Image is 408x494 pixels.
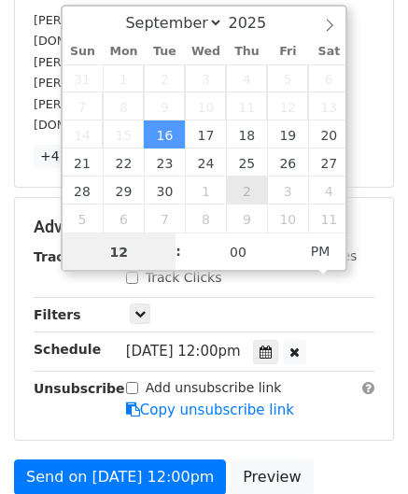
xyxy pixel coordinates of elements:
[226,120,267,148] span: September 18, 2025
[144,64,185,92] span: September 2, 2025
[176,233,181,270] span: :
[267,120,308,148] span: September 19, 2025
[185,205,226,233] span: October 8, 2025
[308,176,349,205] span: October 4, 2025
[185,46,226,58] span: Wed
[295,233,346,270] span: Click to toggle
[126,343,241,360] span: [DATE] 12:00pm
[103,64,144,92] span: September 1, 2025
[144,46,185,58] span: Tue
[34,381,125,396] strong: Unsubscribe
[144,176,185,205] span: September 30, 2025
[185,120,226,148] span: September 17, 2025
[226,64,267,92] span: September 4, 2025
[34,13,340,49] small: [PERSON_NAME][EMAIL_ADDRESS][PERSON_NAME][DOMAIN_NAME]
[63,64,104,92] span: August 31, 2025
[144,120,185,148] span: September 16, 2025
[226,205,267,233] span: October 9, 2025
[34,249,96,264] strong: Tracking
[126,402,294,418] a: Copy unsubscribe link
[144,148,185,176] span: September 23, 2025
[267,64,308,92] span: September 5, 2025
[63,120,104,148] span: September 14, 2025
[103,205,144,233] span: October 6, 2025
[34,217,374,237] h5: Advanced
[226,176,267,205] span: October 2, 2025
[185,92,226,120] span: September 10, 2025
[146,378,282,398] label: Add unsubscribe link
[103,148,144,176] span: September 22, 2025
[181,233,295,271] input: Minute
[144,92,185,120] span: September 9, 2025
[185,148,226,176] span: September 24, 2025
[267,148,308,176] span: September 26, 2025
[267,46,308,58] span: Fri
[308,205,349,233] span: October 11, 2025
[103,176,144,205] span: September 29, 2025
[226,46,267,58] span: Thu
[34,97,340,133] small: [PERSON_NAME][EMAIL_ADDRESS][PERSON_NAME][DOMAIN_NAME]
[103,92,144,120] span: September 8, 2025
[63,92,104,120] span: September 7, 2025
[308,148,349,176] span: September 27, 2025
[144,205,185,233] span: October 7, 2025
[103,120,144,148] span: September 15, 2025
[63,148,104,176] span: September 21, 2025
[308,64,349,92] span: September 6, 2025
[308,120,349,148] span: September 20, 2025
[267,205,308,233] span: October 10, 2025
[185,176,226,205] span: October 1, 2025
[63,205,104,233] span: October 5, 2025
[63,46,104,58] span: Sun
[226,92,267,120] span: September 11, 2025
[315,404,408,494] iframe: Chat Widget
[185,64,226,92] span: September 3, 2025
[146,268,222,288] label: Track Clicks
[34,342,101,357] strong: Schedule
[63,233,176,271] input: Hour
[34,145,112,168] a: +47 more
[267,176,308,205] span: October 3, 2025
[226,148,267,176] span: September 25, 2025
[308,92,349,120] span: September 13, 2025
[223,14,290,32] input: Year
[63,176,104,205] span: September 28, 2025
[34,307,81,322] strong: Filters
[267,92,308,120] span: September 12, 2025
[308,46,349,58] span: Sat
[34,55,340,91] small: [PERSON_NAME][EMAIL_ADDRESS][PERSON_NAME][PERSON_NAME][DOMAIN_NAME]
[103,46,144,58] span: Mon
